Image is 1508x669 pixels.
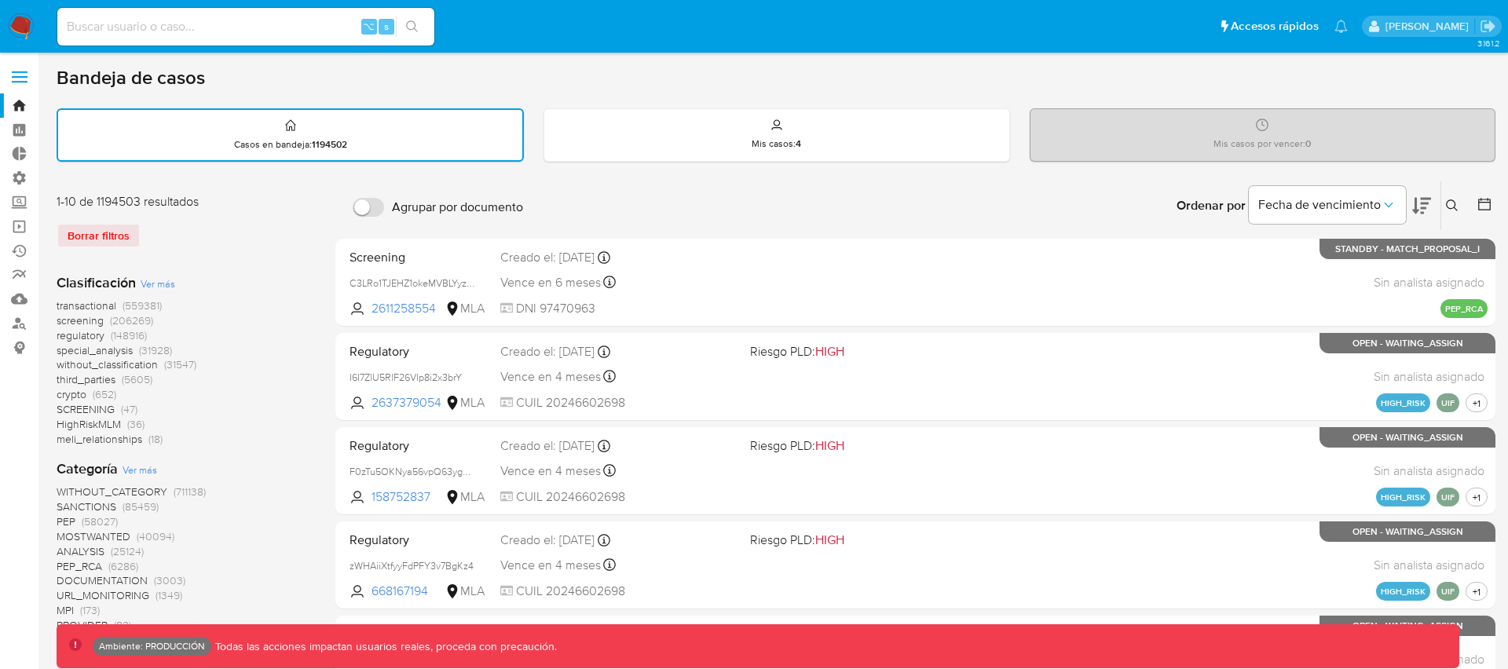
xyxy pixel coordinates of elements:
a: Notificaciones [1334,20,1348,33]
span: ⌥ [363,19,375,34]
button: search-icon [396,16,428,38]
a: Salir [1480,18,1496,35]
p: Todas las acciones impactan usuarios reales, proceda con precaución. [211,639,557,654]
p: nicolas.tolosa@mercadolibre.com [1385,19,1474,34]
span: s [384,19,389,34]
input: Buscar usuario o caso... [57,16,434,37]
p: Ambiente: PRODUCCIÓN [99,643,205,649]
span: Accesos rápidos [1231,18,1319,35]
